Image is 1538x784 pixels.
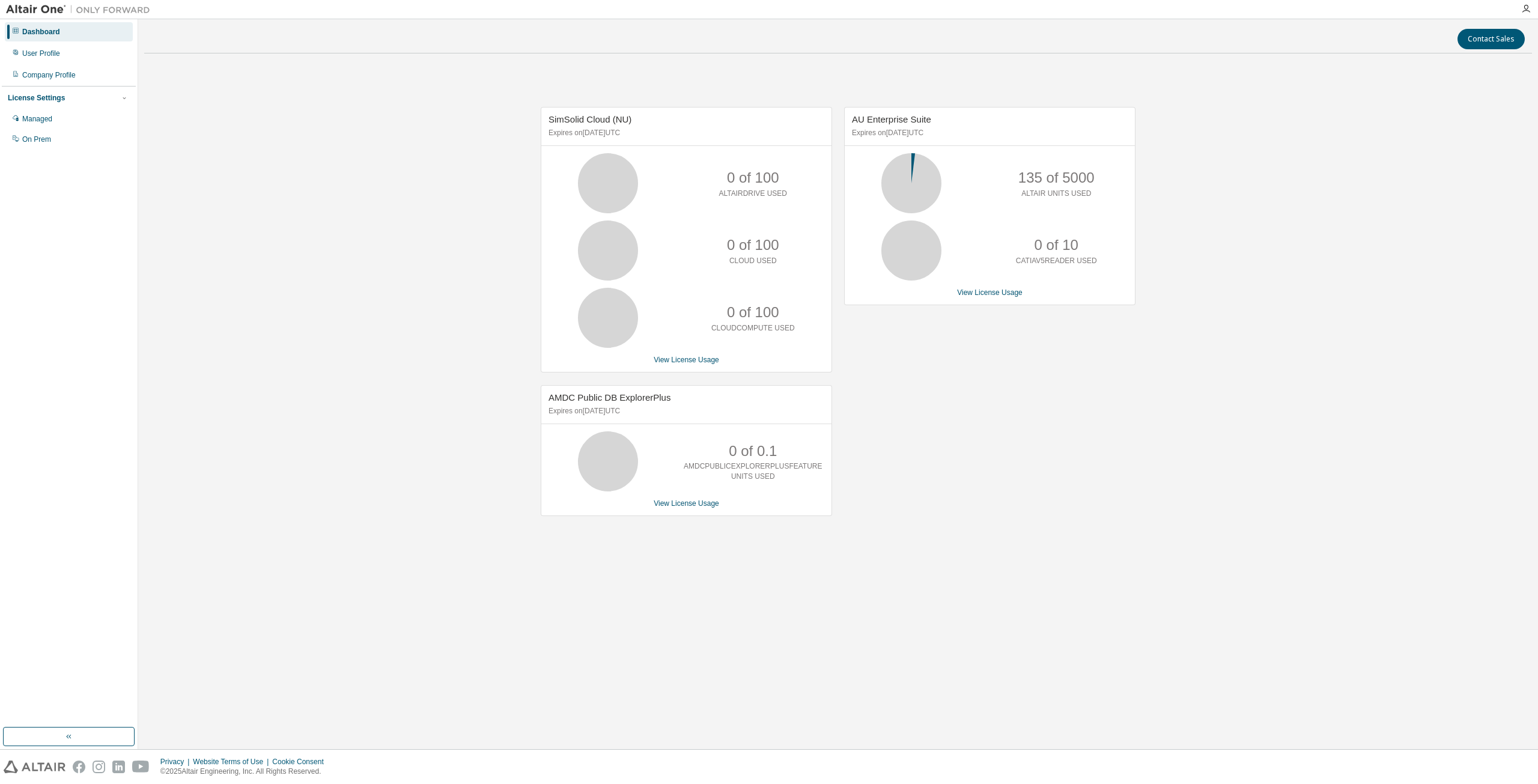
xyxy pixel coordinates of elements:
a: View License Usage [654,356,719,364]
a: View License Usage [957,288,1023,297]
img: linkedin.svg [112,761,125,773]
p: CLOUDCOMPUTE USED [711,323,795,333]
div: License Settings [8,93,65,103]
span: AMDC Public DB ExplorerPlus [549,392,670,403]
p: 0 of 100 [727,302,779,323]
div: Company Profile [22,70,76,80]
img: youtube.svg [132,761,150,773]
p: ALTAIRDRIVE USED [719,189,787,199]
p: AMDCPUBLICEXPLORERPLUSFEATURE UNITS USED [684,461,822,482]
img: altair_logo.svg [4,761,65,773]
img: Altair One [6,4,156,16]
p: Expires on [DATE] UTC [549,406,821,416]
p: ALTAIR UNITS USED [1021,189,1091,199]
p: Expires on [DATE] UTC [852,128,1125,138]
p: Expires on [DATE] UTC [549,128,821,138]
div: Dashboard [22,27,60,37]
div: On Prem [22,135,51,144]
a: View License Usage [654,499,719,508]
p: 0 of 10 [1035,235,1078,255]
p: CATIAV5READER USED [1016,256,1097,266]
p: 0 of 100 [727,168,779,188]
span: SimSolid Cloud (NU) [549,114,631,124]
img: facebook.svg [73,761,85,773]
p: 0 of 0.1 [729,441,777,461]
button: Contact Sales [1457,29,1525,49]
div: Website Terms of Use [193,757,272,767]
div: Cookie Consent [272,757,330,767]
div: Privacy [160,757,193,767]
span: AU Enterprise Suite [852,114,931,124]
p: © 2025 Altair Engineering, Inc. All Rights Reserved. [160,767,331,777]
p: 0 of 100 [727,235,779,255]
img: instagram.svg [93,761,105,773]
div: Managed [22,114,52,124]
div: User Profile [22,49,60,58]
p: CLOUD USED [729,256,777,266]
p: 135 of 5000 [1018,168,1095,188]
